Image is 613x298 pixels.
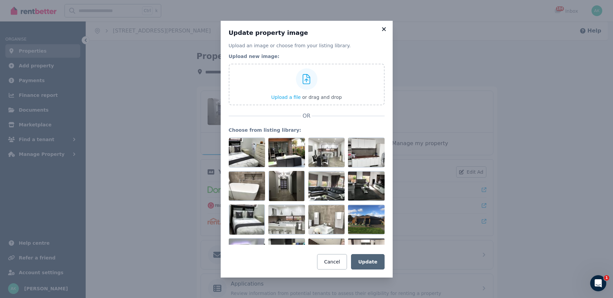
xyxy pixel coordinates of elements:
span: OR [301,112,312,120]
legend: Choose from listing library: [229,127,385,133]
iframe: Intercom live chat [590,275,606,291]
legend: Upload new image: [229,53,385,60]
button: Upload a file or drag and drop [271,94,342,101]
span: or drag and drop [302,95,342,100]
span: 1 [604,275,609,281]
h3: Update property image [229,29,385,37]
p: Upload an image or choose from your listing library. [229,42,385,49]
button: Cancel [317,254,347,270]
span: Upload a file [271,95,301,100]
button: Update [351,254,384,270]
